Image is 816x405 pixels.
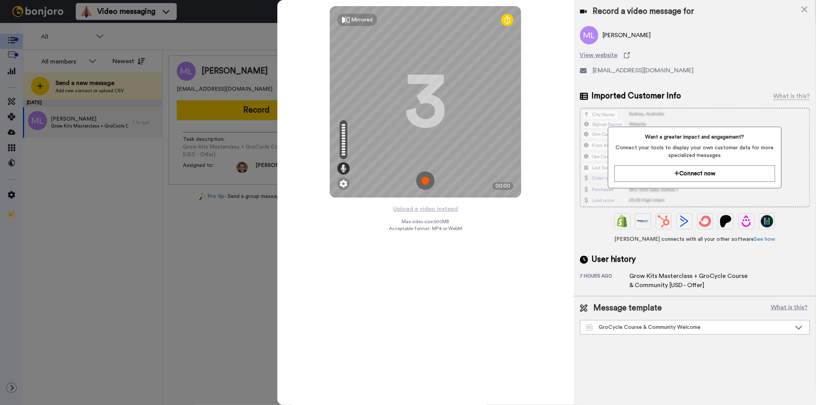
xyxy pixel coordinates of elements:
[678,215,691,227] img: ActiveCampaign
[699,215,711,227] img: ConvertKit
[580,235,810,243] span: [PERSON_NAME] connects with all your other software
[773,91,810,101] div: What is this?
[580,51,618,60] span: View website
[404,73,446,131] div: 3
[580,51,810,60] a: View website
[586,325,593,331] img: Message-temps.svg
[614,144,775,159] span: Connect your tools to display your own customer data for more specialized messages
[389,225,462,232] span: Acceptable format: MP4 or WebM
[594,302,662,314] span: Message template
[580,273,630,290] div: 7 hours ago
[586,323,791,331] div: GroCycle Course & Community Welcome
[630,271,752,290] div: Grow Kits Masterclass + GroCycle Course & Community [USD - Offer]
[658,215,670,227] img: Hubspot
[720,215,732,227] img: Patreon
[637,215,649,227] img: Ontraport
[593,66,694,75] span: [EMAIL_ADDRESS][DOMAIN_NAME]
[391,204,460,214] button: Upload a video instead
[402,219,449,225] span: Max video size: 500 MB
[754,237,775,242] a: See how
[592,90,681,102] span: Imported Customer Info
[769,302,810,314] button: What is this?
[492,182,513,190] div: 00:00
[340,180,347,188] img: ic_gear.svg
[592,254,636,265] span: User history
[761,215,773,227] img: GoHighLevel
[614,133,775,141] span: Want a greater impact and engagement?
[614,165,775,182] button: Connect now
[740,215,752,227] img: Drip
[616,215,629,227] img: Shopify
[416,171,435,190] img: ic_record_start.svg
